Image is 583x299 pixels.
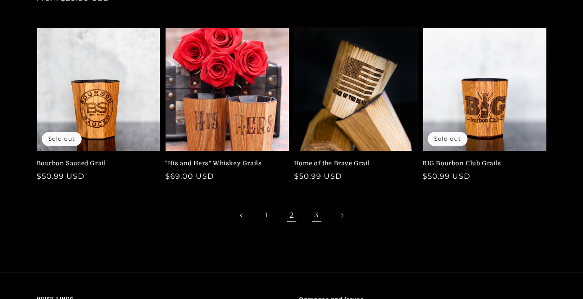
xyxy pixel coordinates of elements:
[231,205,252,226] a: Previous page
[256,205,277,226] a: Page 1
[165,159,284,168] a: "His and Hers" Whiskey Grails
[307,205,327,226] a: Page 3
[37,205,547,226] nav: Pagination
[294,159,413,168] a: Home of the Brave Grail
[332,205,352,226] a: Next page
[282,205,302,226] span: Page 2
[423,159,541,168] a: BIG Bourbon Club Grails
[37,159,155,168] a: Bourbon Sauced Grail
